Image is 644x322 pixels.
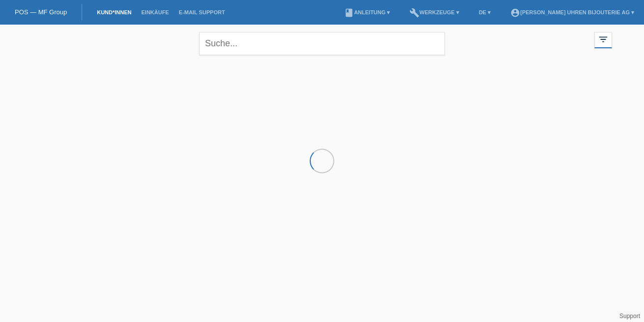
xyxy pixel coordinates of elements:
[410,8,419,18] i: build
[199,32,445,55] input: Suche...
[339,9,395,15] a: bookAnleitung ▾
[136,9,174,15] a: Einkäufe
[92,9,136,15] a: Kund*innen
[174,9,230,15] a: E-Mail Support
[619,313,640,320] a: Support
[505,9,639,15] a: account_circle[PERSON_NAME] Uhren Bijouterie AG ▾
[344,8,354,18] i: book
[474,9,496,15] a: DE ▾
[405,9,464,15] a: buildWerkzeuge ▾
[15,8,67,16] a: POS — MF Group
[598,34,609,45] i: filter_list
[510,8,520,18] i: account_circle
